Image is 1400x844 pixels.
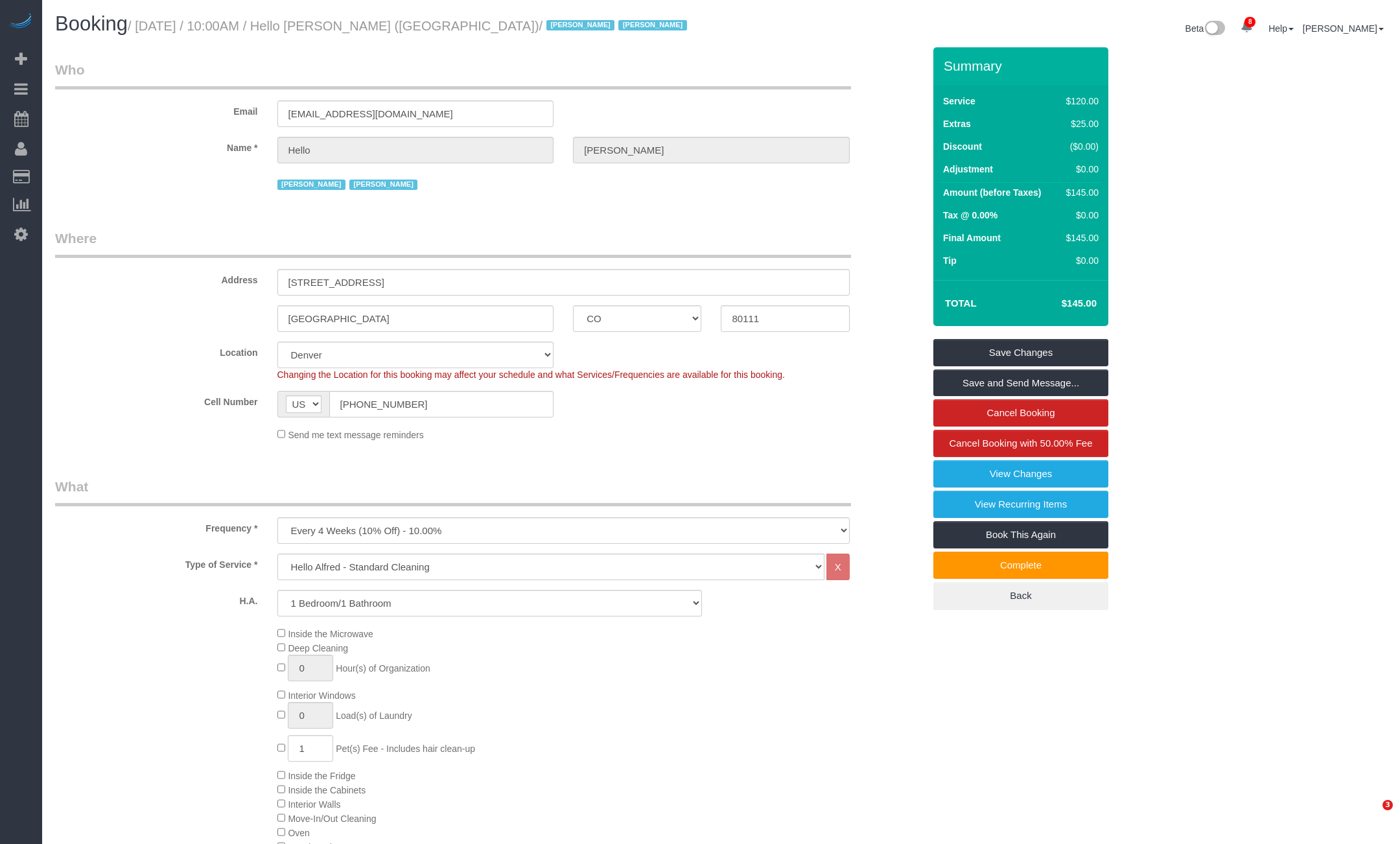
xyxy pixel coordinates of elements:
a: Cancel Booking [933,399,1108,427]
span: Inside the Microwave [288,629,373,639]
span: Move-In/Out Cleaning [288,814,376,824]
h3: Summary [944,58,1102,73]
div: $0.00 [1061,254,1099,267]
input: City [277,305,554,332]
a: Complete [933,552,1108,579]
span: Changing the Location for this booking may affect your schedule and what Services/Frequencies are... [277,369,785,380]
a: View Recurring Items [933,491,1108,518]
input: First Name [277,137,554,163]
legend: Where [55,229,851,258]
label: Address [45,269,268,287]
a: Save and Send Message... [933,369,1108,397]
label: H.A. [45,590,268,607]
div: $120.00 [1061,95,1099,108]
label: Final Amount [943,231,1001,244]
a: View Changes [933,460,1108,487]
label: Amount (before Taxes) [943,186,1041,199]
div: $0.00 [1061,209,1099,222]
a: 8 [1234,13,1259,41]
iframe: Intercom live chat [1356,800,1387,831]
input: Last Name [573,137,850,163]
input: Zip Code [721,305,849,332]
span: [PERSON_NAME] [546,20,614,30]
span: Booking [55,12,128,35]
span: Deep Cleaning [288,643,348,653]
a: [PERSON_NAME] [1303,23,1384,34]
img: Automaid Logo [8,13,34,31]
label: Extras [943,117,971,130]
span: 8 [1244,17,1255,27]
input: Cell Number [329,391,554,417]
div: $145.00 [1061,186,1099,199]
span: Cancel Booking with 50.00% Fee [950,438,1093,449]
label: Service [943,95,975,108]
label: Tax @ 0.00% [943,209,997,222]
span: [PERSON_NAME] [277,180,345,190]
a: Save Changes [933,339,1108,366]
div: $25.00 [1061,117,1099,130]
label: Discount [943,140,982,153]
span: [PERSON_NAME] [618,20,686,30]
label: Email [45,100,268,118]
legend: Who [55,60,851,89]
a: Help [1268,23,1294,34]
span: Interior Windows [288,690,355,701]
span: Load(s) of Laundry [336,710,412,721]
span: Inside the Cabinets [288,785,366,795]
span: Interior Walls [288,799,340,810]
label: Type of Service * [45,554,268,571]
a: Beta [1185,23,1226,34]
small: / [DATE] / 10:00AM / Hello [PERSON_NAME] ([GEOGRAPHIC_DATA]) [128,19,691,33]
span: Inside the Fridge [288,771,355,781]
div: $0.00 [1061,163,1099,176]
label: Tip [943,254,957,267]
label: Cell Number [45,391,268,408]
input: Email [277,100,554,127]
img: New interface [1204,21,1225,38]
label: Adjustment [943,163,993,176]
span: Send me text message reminders [288,430,423,440]
span: Hour(s) of Organization [336,663,430,674]
h4: $145.00 [1023,298,1097,309]
a: Cancel Booking with 50.00% Fee [933,430,1108,457]
a: Back [933,582,1108,609]
span: Oven [288,828,309,838]
strong: Total [945,298,977,309]
a: Book This Again [933,521,1108,548]
span: [PERSON_NAME] [349,180,417,190]
label: Location [45,342,268,359]
span: / [539,19,691,33]
span: Pet(s) Fee - Includes hair clean-up [336,744,475,754]
label: Frequency * [45,517,268,535]
div: ($0.00) [1061,140,1099,153]
label: Name * [45,137,268,154]
div: $145.00 [1061,231,1099,244]
span: 3 [1382,800,1393,810]
legend: What [55,477,851,506]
